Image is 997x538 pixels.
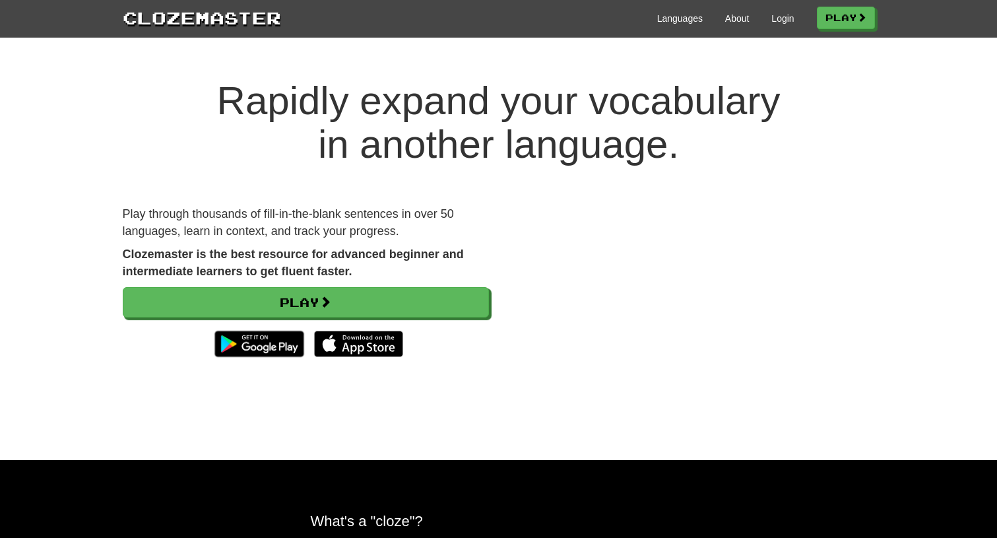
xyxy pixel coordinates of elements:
strong: Clozemaster is the best resource for advanced beginner and intermediate learners to get fluent fa... [123,248,464,278]
a: Languages [657,12,703,25]
img: Get it on Google Play [208,324,310,364]
p: Play through thousands of fill-in-the-blank sentences in over 50 languages, learn in context, and... [123,206,489,240]
a: Clozemaster [123,5,281,30]
a: About [725,12,750,25]
img: Download_on_the_App_Store_Badge_US-UK_135x40-25178aeef6eb6b83b96f5f2d004eda3bffbb37122de64afbaef7... [314,331,403,357]
h2: What's a "cloze"? [311,513,687,529]
a: Play [123,287,489,318]
a: Play [817,7,875,29]
a: Login [771,12,794,25]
